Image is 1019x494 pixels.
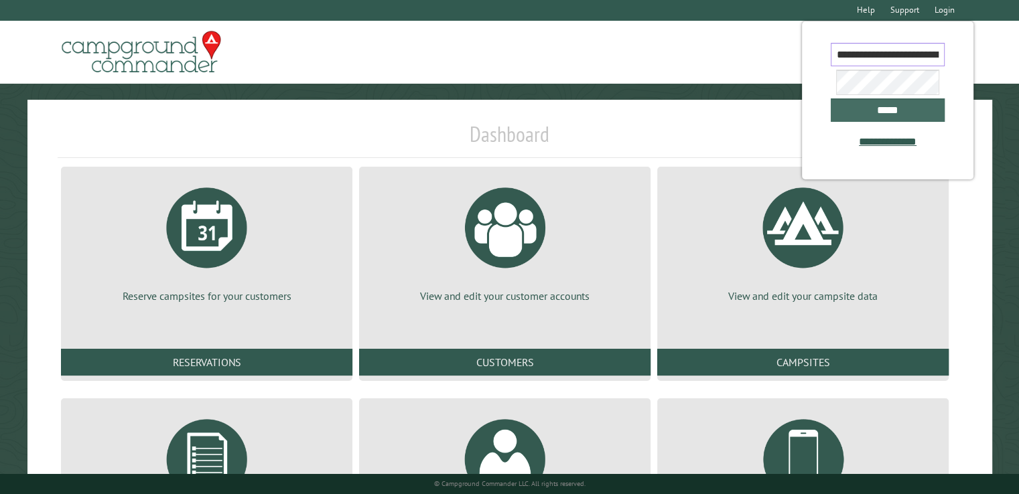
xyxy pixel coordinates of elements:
a: Reserve campsites for your customers [77,177,336,303]
a: View and edit your campsite data [673,177,933,303]
p: Reserve campsites for your customers [77,289,336,303]
p: View and edit your customer accounts [375,289,634,303]
a: View and edit your customer accounts [375,177,634,303]
a: Customers [359,349,651,376]
small: © Campground Commander LLC. All rights reserved. [434,479,586,488]
a: Campsites [657,349,949,376]
p: View and edit your campsite data [673,289,933,303]
h1: Dashboard [58,121,961,158]
img: Campground Commander [58,26,225,78]
a: Reservations [61,349,352,376]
